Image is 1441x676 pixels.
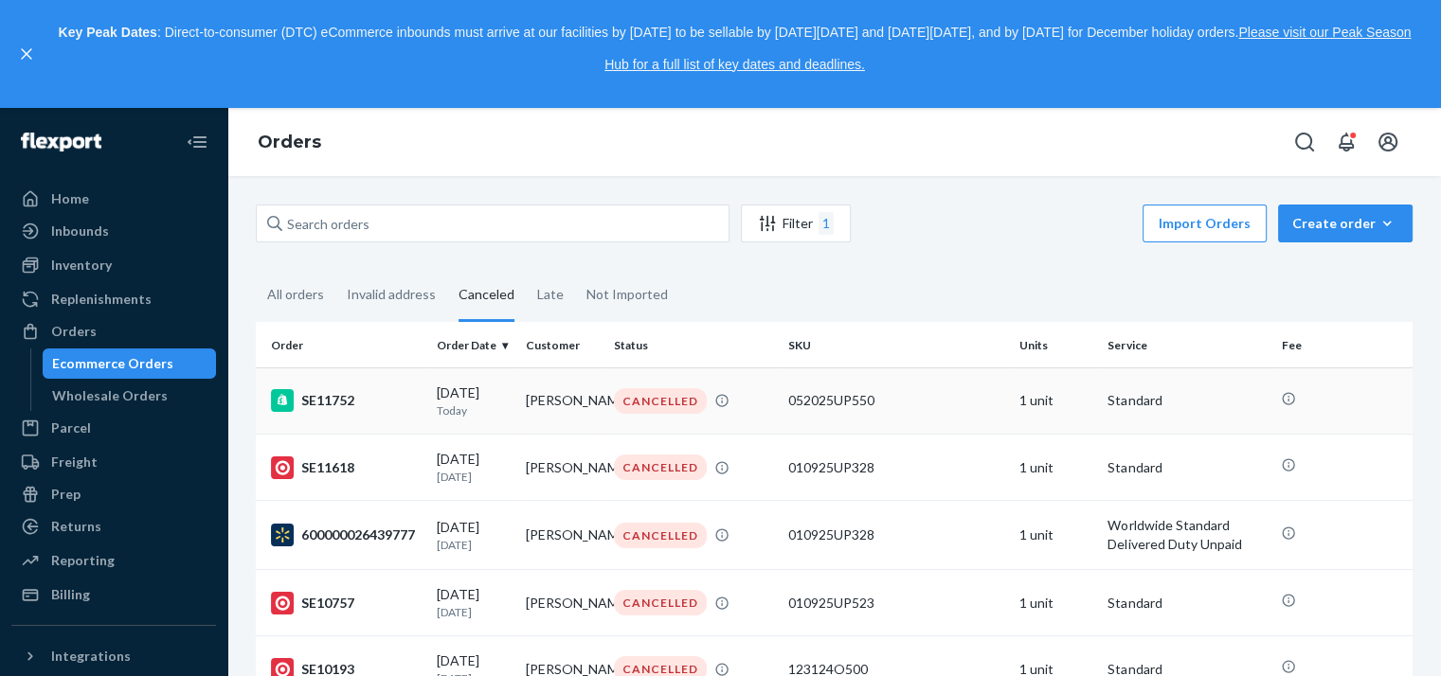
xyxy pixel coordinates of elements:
[21,133,101,151] img: Flexport logo
[43,381,217,411] a: Wholesale Orders
[437,469,511,485] p: [DATE]
[437,402,511,418] p: Today
[1286,123,1324,161] button: Open Search Box
[43,348,217,379] a: Ecommerce Orders
[518,435,607,501] td: [PERSON_NAME]
[178,123,216,161] button: Close Navigation
[51,485,81,504] div: Prep
[788,391,1004,410] div: 052025UP550
[788,458,1004,477] div: 010925UP328
[271,524,422,546] div: 600000026439777
[11,641,216,671] button: Integrations
[429,322,518,367] th: Order Date
[742,212,850,235] div: Filter
[11,579,216,610] a: Billing
[11,479,216,509] a: Prep
[614,590,707,615] div: CANCELLED
[1327,123,1365,161] button: Open notifications
[17,44,36,63] button: close,
[51,189,89,208] div: Home
[437,383,511,418] div: [DATE]
[11,413,216,443] a: Parcel
[271,456,422,479] div: SE11618
[1108,594,1266,613] p: Standard
[1108,458,1266,477] p: Standard
[51,647,131,666] div: Integrations
[11,216,216,246] a: Inbounds
[614,454,707,480] div: CANCELLED
[437,518,511,553] div: [DATE]
[11,316,216,347] a: Orders
[537,270,564,319] div: Late
[604,25,1411,72] a: Please visit our Peak Season Hub for a full list of key dates and deadlines.
[518,501,607,570] td: [PERSON_NAME]
[51,517,101,536] div: Returns
[1369,123,1407,161] button: Open account menu
[256,322,429,367] th: Order
[781,322,1012,367] th: SKU
[11,511,216,542] a: Returns
[11,184,216,214] a: Home
[614,388,707,414] div: CANCELLED
[52,386,168,405] div: Wholesale Orders
[606,322,780,367] th: Status
[437,537,511,553] p: [DATE]
[1012,322,1101,367] th: Units
[614,523,707,548] div: CANCELLED
[1292,214,1398,233] div: Create order
[526,337,600,353] div: Customer
[518,570,607,636] td: [PERSON_NAME]
[51,453,98,471] div: Freight
[788,525,1004,544] div: 010925UP328
[243,116,336,170] ol: breadcrumbs
[1012,367,1101,434] td: 1 unit
[51,585,90,604] div: Billing
[1108,391,1266,410] p: Standard
[59,25,157,40] strong: Key Peak Dates
[1100,322,1273,367] th: Service
[11,284,216,314] a: Replenishments
[347,270,436,319] div: Invalid address
[1108,516,1266,554] p: Worldwide Standard Delivered Duty Unpaid
[819,212,834,235] div: 1
[51,551,115,570] div: Reporting
[51,418,91,437] div: Parcel
[267,270,324,319] div: All orders
[1278,205,1413,242] button: Create order
[271,389,422,412] div: SE11752
[1273,322,1413,367] th: Fee
[459,270,514,322] div: Canceled
[52,354,173,373] div: Ecommerce Orders
[271,592,422,614] div: SE10757
[11,447,216,477] a: Freight
[437,604,511,620] p: [DATE]
[51,322,97,341] div: Orders
[1012,570,1101,636] td: 1 unit
[51,256,112,275] div: Inventory
[1012,501,1101,570] td: 1 unit
[51,222,109,240] div: Inbounds
[437,450,511,485] div: [DATE]
[788,594,1004,613] div: 010925UP523
[1012,435,1101,501] td: 1 unit
[741,205,851,242] button: Filter
[437,585,511,620] div: [DATE]
[518,367,607,434] td: [PERSON_NAME]
[11,250,216,280] a: Inventory
[51,290,152,309] div: Replenishments
[45,17,1424,80] p: : Direct-to-consumer (DTC) eCommerce inbounds must arrive at our facilities by [DATE] to be sella...
[11,545,216,576] a: Reporting
[586,270,668,319] div: Not Imported
[256,205,730,242] input: Search orders
[1143,205,1267,242] button: Import Orders
[258,132,321,152] a: Orders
